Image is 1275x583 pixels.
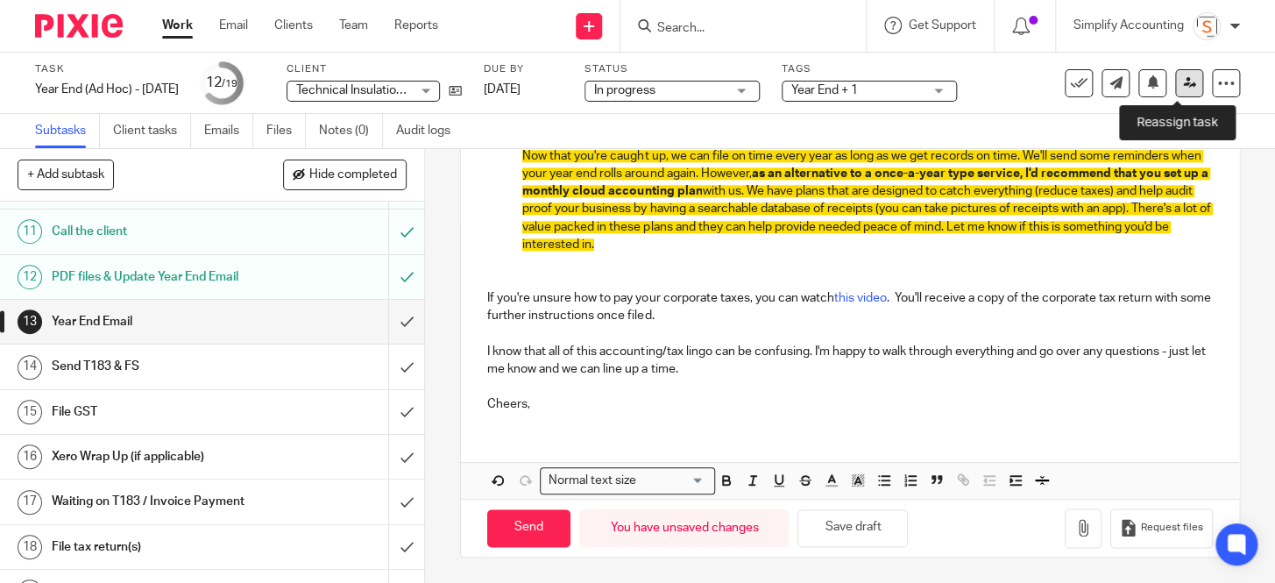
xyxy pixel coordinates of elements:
button: Request files [1110,508,1212,548]
h1: Send T183 & FS [52,353,265,380]
span: Year End + 1 [791,84,858,96]
input: Send [487,509,570,547]
div: 18 [18,535,42,559]
a: Team [339,17,368,34]
label: Task [35,62,179,76]
a: Emails [204,114,253,148]
a: this video [833,292,886,304]
div: Search for option [540,467,715,494]
a: Reports [394,17,438,34]
span: The CRA will assess additional late filing penalties & interest on tax balances owing. We underst... [522,96,1203,180]
div: Year End (Ad Hoc) - December 2023 [35,81,179,98]
h1: File tax return(s) [52,534,265,560]
h1: PDF files & Update Year End Email [52,264,265,290]
span: Request files [1141,521,1203,535]
span: Hide completed [309,168,397,182]
button: Hide completed [283,160,407,189]
label: Status [584,62,760,76]
p: Simplify Accounting [1073,17,1184,34]
p: I know that all of this accounting/tax lingo can be confusing. I'm happy to walk through everythi... [487,343,1212,379]
div: 16 [18,444,42,469]
div: 15 [18,400,42,424]
a: Client tasks [113,114,191,148]
label: Due by [484,62,563,76]
span: as an alternative to a once-a-year type service, I'd recommend that you set up a monthly cloud ac... [522,167,1210,197]
a: Subtasks [35,114,100,148]
div: 11 [18,219,42,244]
img: Pixie [35,14,123,38]
h1: Call the client [52,218,265,245]
p: Cheers, [487,395,1212,413]
span: Normal text size [544,472,640,490]
div: 14 [18,355,42,380]
label: Tags [782,62,957,76]
button: Save draft [797,509,908,547]
div: You have unsaved changes [579,509,789,547]
h1: Waiting on T183 / Invoice Payment [52,488,265,515]
span: with us. We have plans that are designed to catch everything (reduce taxes) and help audit proof ... [522,185,1213,251]
a: Work [162,17,193,34]
a: Email [219,17,248,34]
input: Search [655,21,813,37]
span: Get Support [909,19,976,32]
h1: Year End Email [52,309,265,335]
label: Client [287,62,462,76]
a: Audit logs [396,114,464,148]
div: Year End (Ad Hoc) - [DATE] [35,81,179,98]
small: /19 [222,79,237,89]
button: + Add subtask [18,160,114,189]
div: 13 [18,309,42,334]
a: Clients [274,17,313,34]
a: Notes (0) [319,114,383,148]
img: Screenshot%202023-11-29%20141159.png [1193,12,1221,40]
p: If you're unsure how to pay your corporate taxes, you can watch . You'll receive a copy of the co... [487,289,1212,325]
div: 17 [18,490,42,515]
span: Technical Insulation Thermal Solutions Ltd. [296,84,528,96]
span: [DATE] [484,83,521,96]
span: In progress [594,84,655,96]
h1: Xero Wrap Up (if applicable) [52,444,265,470]
div: 12 [18,265,42,289]
div: 12 [206,73,237,93]
input: Search for option [641,472,705,490]
h1: File GST [52,399,265,425]
a: Files [266,114,306,148]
